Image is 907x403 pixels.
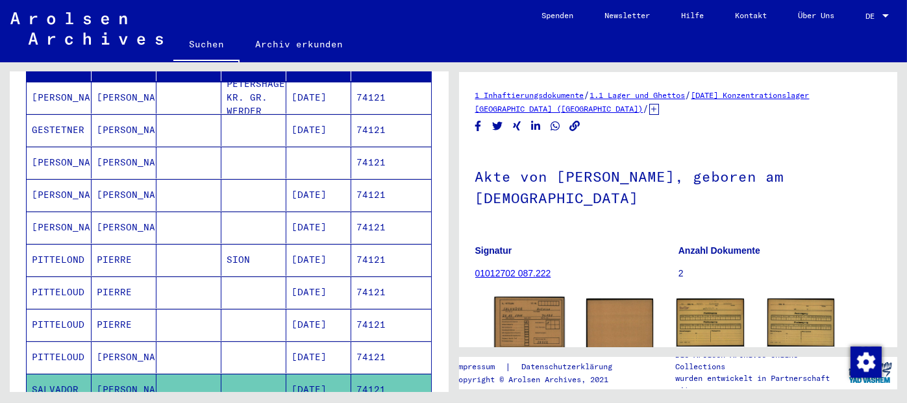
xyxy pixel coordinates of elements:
[92,276,156,308] mat-cell: PIERRE
[846,356,895,389] img: yv_logo.png
[221,82,286,114] mat-cell: PETERSHAGEN, KR. GR. WERDER
[475,90,584,100] a: 1 Inhaftierungsdokumente
[678,267,881,280] p: 2
[27,309,92,341] mat-cell: PITTELOUD
[851,347,882,378] img: Zustimmung ändern
[678,245,760,256] b: Anzahl Dokumente
[92,114,156,146] mat-cell: [PERSON_NAME]
[27,341,92,373] mat-cell: PITTELOUD
[454,360,628,374] div: |
[475,147,882,225] h1: Akte von [PERSON_NAME], geboren am [DEMOGRAPHIC_DATA]
[27,179,92,211] mat-cell: [PERSON_NAME]
[351,276,431,308] mat-cell: 74121
[686,89,691,101] span: /
[351,212,431,243] mat-cell: 74121
[286,82,351,114] mat-cell: [DATE]
[549,118,562,134] button: Share on WhatsApp
[475,245,512,256] b: Signatur
[286,276,351,308] mat-cell: [DATE]
[286,114,351,146] mat-cell: [DATE]
[27,82,92,114] mat-cell: [PERSON_NAME]
[92,82,156,114] mat-cell: [PERSON_NAME]
[27,147,92,178] mat-cell: [PERSON_NAME]
[677,299,743,347] img: 001.jpg
[471,118,485,134] button: Share on Facebook
[351,309,431,341] mat-cell: 74121
[92,179,156,211] mat-cell: [PERSON_NAME]
[286,212,351,243] mat-cell: [DATE]
[92,341,156,373] mat-cell: [PERSON_NAME]
[454,360,505,374] a: Impressum
[454,374,628,385] p: Copyright © Arolsen Archives, 2021
[529,118,543,134] button: Share on LinkedIn
[10,12,163,45] img: Arolsen_neg.svg
[92,212,156,243] mat-cell: [PERSON_NAME]
[865,12,880,21] span: DE
[494,297,565,350] img: 001.jpg
[351,244,431,276] mat-cell: 74121
[643,103,649,114] span: /
[767,299,834,347] img: 002.jpg
[351,114,431,146] mat-cell: 74121
[351,147,431,178] mat-cell: 74121
[27,114,92,146] mat-cell: GESTETNER
[351,82,431,114] mat-cell: 74121
[675,372,842,396] p: wurden entwickelt in Partnerschaft mit
[510,118,524,134] button: Share on Xing
[240,29,358,60] a: Archiv erkunden
[286,244,351,276] mat-cell: [DATE]
[351,341,431,373] mat-cell: 74121
[351,179,431,211] mat-cell: 74121
[491,118,504,134] button: Share on Twitter
[27,244,92,276] mat-cell: PITTELOND
[92,244,156,276] mat-cell: PIERRE
[92,309,156,341] mat-cell: PIERRE
[568,118,582,134] button: Copy link
[286,309,351,341] mat-cell: [DATE]
[590,90,686,100] a: 1.1 Lager und Ghettos
[675,349,842,372] p: Die Arolsen Archives Online-Collections
[173,29,240,62] a: Suchen
[475,268,551,278] a: 01012702 087.222
[850,346,881,377] div: Zustimmung ändern
[511,360,628,374] a: Datenschutzerklärung
[27,276,92,308] mat-cell: PITTELOUD
[92,147,156,178] mat-cell: [PERSON_NAME]
[286,179,351,211] mat-cell: [DATE]
[286,341,351,373] mat-cell: [DATE]
[584,89,590,101] span: /
[586,299,653,350] img: 002.jpg
[221,244,286,276] mat-cell: SION
[27,212,92,243] mat-cell: [PERSON_NAME]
